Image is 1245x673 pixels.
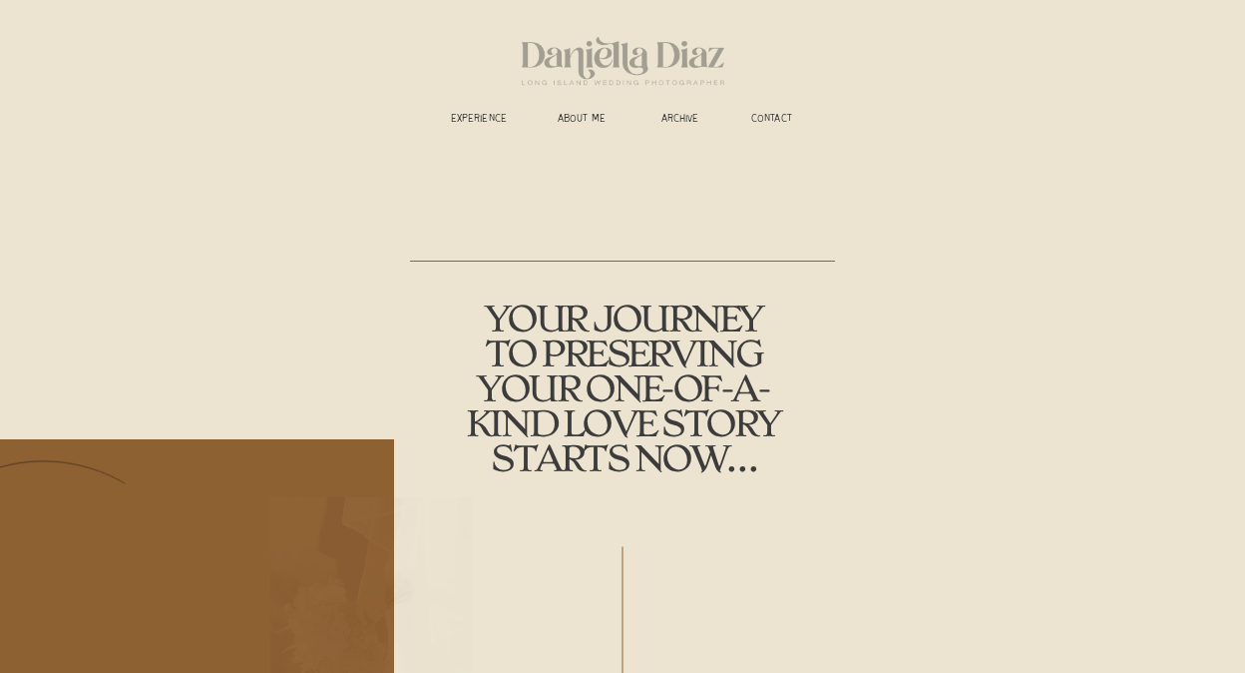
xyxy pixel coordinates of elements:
[648,113,711,128] a: ARCHIVE
[740,113,803,128] a: CONTACT
[465,302,780,523] h2: Your journey to preserving your one-of-a-kind love story starts now. . .
[442,113,516,128] a: experience
[545,113,619,128] a: ABOUT ME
